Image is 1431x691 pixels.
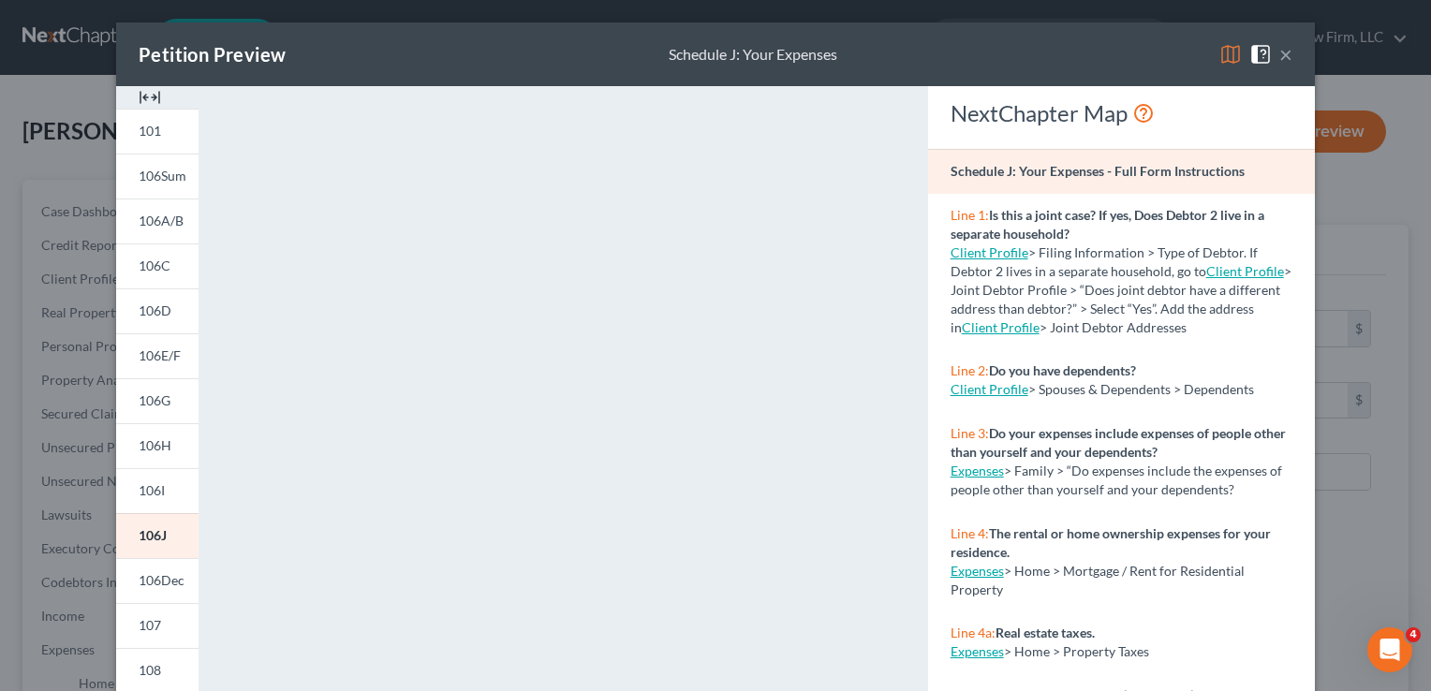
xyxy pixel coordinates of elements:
[139,123,161,139] span: 101
[139,482,165,498] span: 106I
[139,257,170,273] span: 106C
[139,302,171,318] span: 106D
[139,213,184,228] span: 106A/B
[139,86,161,109] img: expand-e0f6d898513216a626fdd78e52531dac95497ffd26381d4c15ee2fc46db09dca.svg
[951,362,989,378] span: Line 2:
[139,392,170,408] span: 106G
[669,44,837,66] div: Schedule J: Your Expenses
[951,244,1258,279] span: > Filing Information > Type of Debtor. If Debtor 2 lives in a separate household, go to
[116,513,199,558] a: 106J
[962,319,1187,335] span: > Joint Debtor Addresses
[951,244,1028,260] a: Client Profile
[139,347,181,363] span: 106E/F
[139,572,184,588] span: 106Dec
[116,423,199,468] a: 106H
[116,288,199,333] a: 106D
[951,207,1264,242] strong: Is this a joint case? If yes, Does Debtor 2 live in a separate household?
[1219,43,1242,66] img: map-eea8200ae884c6f1103ae1953ef3d486a96c86aabb227e865a55264e3737af1f.svg
[989,362,1136,378] strong: Do you have dependents?
[116,243,199,288] a: 106C
[116,198,199,243] a: 106A/B
[996,625,1095,640] strong: Real estate taxes.
[951,525,989,541] span: Line 4:
[951,563,1004,579] a: Expenses
[1249,43,1272,66] img: help-close-5ba153eb36485ed6c1ea00a893f15db1cb9b99d6cae46e1a8edb6c62d00a1a76.svg
[1279,43,1292,66] button: ×
[951,625,996,640] span: Line 4a:
[139,168,186,184] span: 106Sum
[951,643,1004,659] a: Expenses
[951,563,1245,597] span: > Home > Mortgage / Rent for Residential Property
[951,98,1292,128] div: NextChapter Map
[1367,627,1412,672] iframe: Intercom live chat
[116,333,199,378] a: 106E/F
[951,263,1291,335] span: > Joint Debtor Profile > “Does joint debtor have a different address than debtor?” > Select “Yes”...
[116,558,199,603] a: 106Dec
[139,617,161,633] span: 107
[951,425,1286,460] strong: Do your expenses include expenses of people other than yourself and your dependents?
[116,603,199,648] a: 107
[116,378,199,423] a: 106G
[139,662,161,678] span: 108
[951,463,1282,497] span: > Family > “Do expenses include the expenses of people other than yourself and your dependents?
[951,207,989,223] span: Line 1:
[116,109,199,154] a: 101
[951,525,1271,560] strong: The rental or home ownership expenses for your residence.
[951,463,1004,478] a: Expenses
[1028,381,1254,397] span: > Spouses & Dependents > Dependents
[1406,627,1421,642] span: 4
[1004,643,1149,659] span: > Home > Property Taxes
[1206,263,1284,279] a: Client Profile
[139,527,167,543] span: 106J
[139,41,286,67] div: Petition Preview
[951,381,1028,397] a: Client Profile
[116,468,199,513] a: 106I
[951,425,989,441] span: Line 3:
[951,163,1245,179] strong: Schedule J: Your Expenses - Full Form Instructions
[116,154,199,198] a: 106Sum
[962,319,1040,335] a: Client Profile
[139,437,171,453] span: 106H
